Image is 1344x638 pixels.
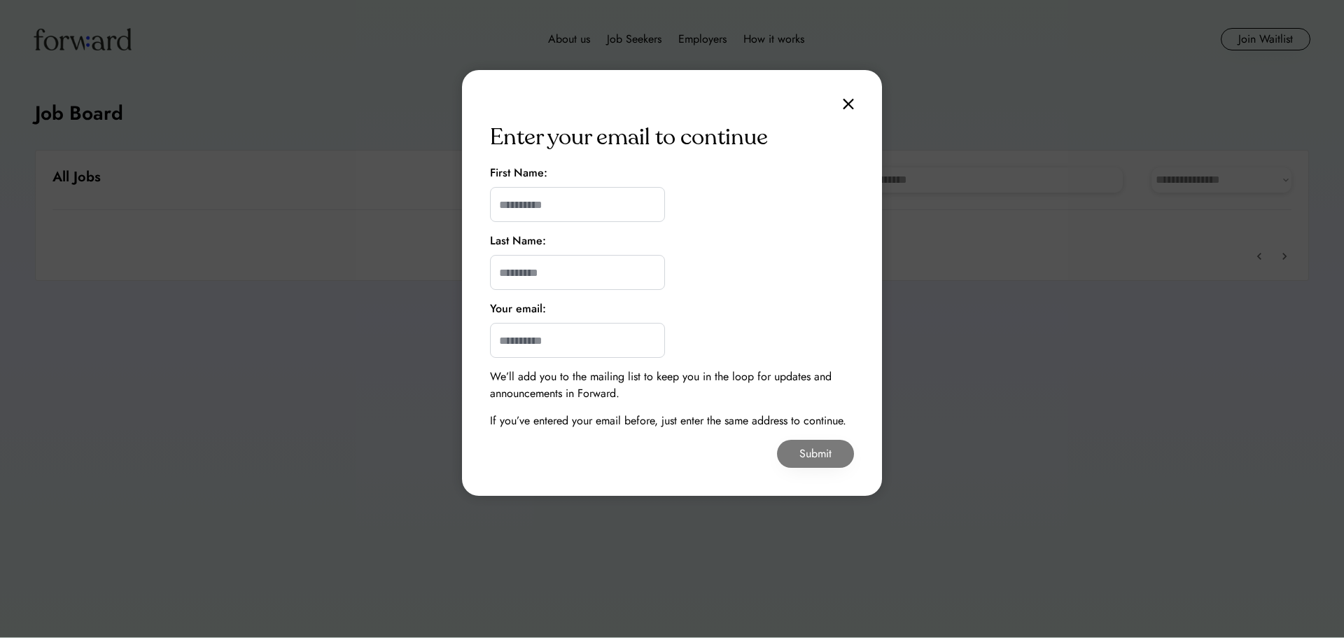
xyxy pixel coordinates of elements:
div: First Name: [490,165,547,181]
div: Your email: [490,300,546,317]
button: Submit [777,440,854,468]
img: close.svg [843,98,854,110]
div: If you’ve entered your email before, just enter the same address to continue. [490,412,846,429]
div: We’ll add you to the mailing list to keep you in the loop for updates and announcements in Forward. [490,368,854,402]
div: Enter your email to continue [490,120,768,154]
div: Last Name: [490,233,546,249]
